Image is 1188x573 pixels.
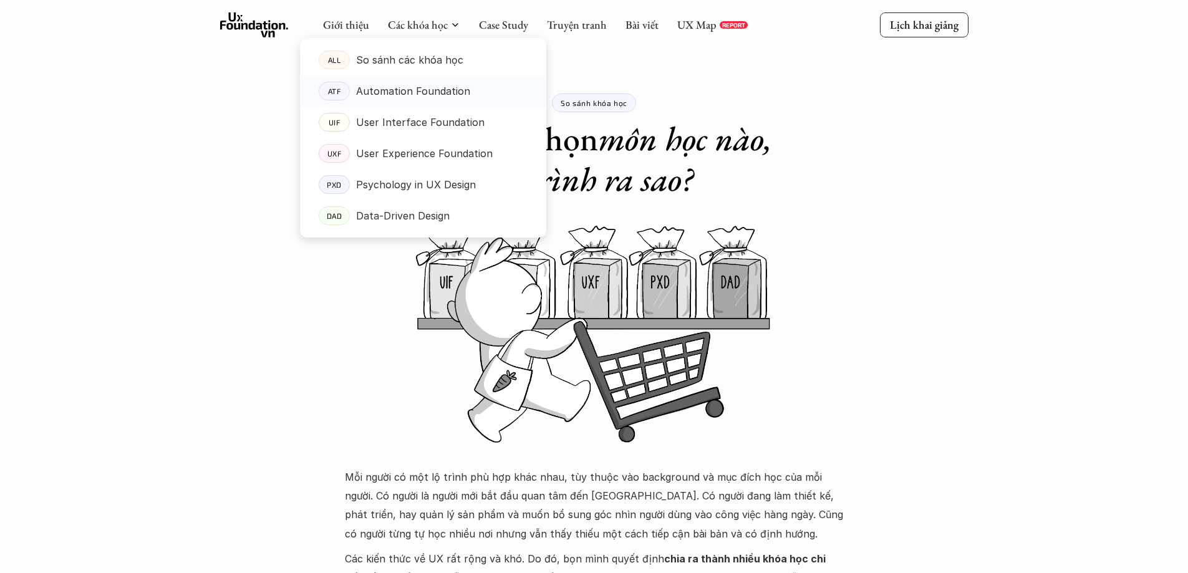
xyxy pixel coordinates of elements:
[300,44,546,75] a: ALLSo sánh các khóa học
[300,107,546,138] a: UIFUser Interface Foundation
[300,169,546,200] a: PXDPsychology in UX Design
[356,175,476,194] p: Psychology in UX Design
[479,17,528,32] a: Case Study
[356,51,463,69] p: So sánh các khóa học
[345,468,844,544] p: Mỗi người có một lộ trình phù hợp khác nhau, tùy thuộc vào background và mục đích học của mỗi ngư...
[327,180,342,189] p: PXD
[401,118,788,200] h1: Nên lựa chọn
[326,211,342,220] p: DAD
[328,118,340,127] p: UIF
[561,99,627,107] p: So sánh khóa học
[356,206,450,225] p: Data-Driven Design
[327,87,340,95] p: ATF
[323,17,369,32] a: Giới thiệu
[496,117,780,201] em: môn học nào, lộ trình ra sao?
[327,55,340,64] p: ALL
[327,149,341,158] p: UXF
[890,17,959,32] p: Lịch khai giảng
[880,12,968,37] a: Lịch khai giảng
[300,200,546,231] a: DADData-Driven Design
[722,21,745,29] p: REPORT
[356,113,485,132] p: User Interface Foundation
[625,17,659,32] a: Bài viết
[677,17,717,32] a: UX Map
[300,75,546,107] a: ATFAutomation Foundation
[388,17,448,32] a: Các khóa học
[547,17,607,32] a: Truyện tranh
[356,82,470,100] p: Automation Foundation
[356,144,493,163] p: User Experience Foundation
[300,138,546,169] a: UXFUser Experience Foundation
[720,21,748,29] a: REPORT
